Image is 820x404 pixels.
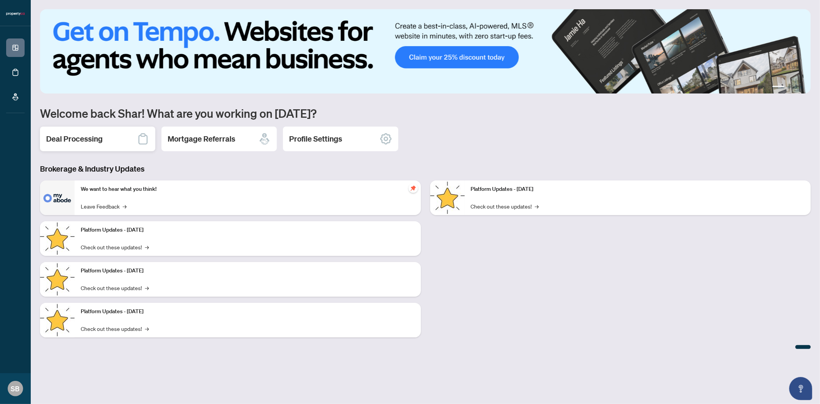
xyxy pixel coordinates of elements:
p: Platform Updates - [DATE] [81,267,415,275]
button: Open asap [789,377,812,400]
span: pushpin [409,184,418,193]
img: Slide 0 [40,9,811,93]
h3: Brokerage & Industry Updates [40,164,811,174]
h1: Welcome back Shar! What are you working on [DATE]? [40,106,811,120]
a: Check out these updates!→ [81,324,149,333]
span: → [145,284,149,292]
a: Check out these updates!→ [81,243,149,251]
img: Platform Updates - September 16, 2025 [40,221,75,256]
a: Check out these updates!→ [471,202,539,210]
img: We want to hear what you think! [40,180,75,215]
img: Platform Updates - July 21, 2025 [40,262,75,297]
span: SB [11,383,20,394]
h2: Mortgage Referrals [168,134,235,144]
button: 1 [772,86,785,89]
a: Check out these updates!→ [81,284,149,292]
span: → [145,243,149,251]
img: logo [6,12,25,16]
p: We want to hear what you think! [81,185,415,194]
button: 3 [794,86,797,89]
img: Platform Updates - July 8, 2025 [40,303,75,337]
button: 4 [800,86,803,89]
h2: Profile Settings [289,134,342,144]
span: → [123,202,126,210]
p: Platform Updates - [DATE] [471,185,805,194]
a: Leave Feedback→ [81,202,126,210]
p: Platform Updates - [DATE] [81,226,415,234]
p: Platform Updates - [DATE] [81,307,415,316]
button: 2 [788,86,791,89]
h2: Deal Processing [46,134,103,144]
span: → [145,324,149,333]
span: → [535,202,539,210]
img: Platform Updates - June 23, 2025 [430,180,465,215]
